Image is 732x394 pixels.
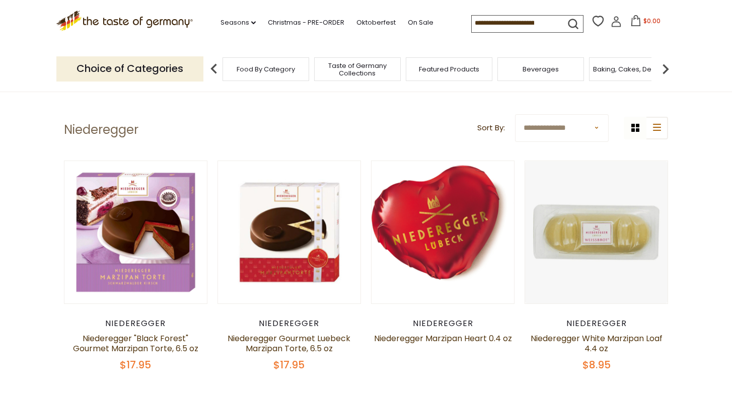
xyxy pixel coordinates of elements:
[374,333,512,344] a: Niederegger Marzipan Heart 0.4 oz
[419,65,479,73] a: Featured Products
[525,161,668,303] img: Niederegger
[582,358,611,372] span: $8.95
[217,319,361,329] div: Niederegger
[525,319,668,329] div: Niederegger
[273,358,305,372] span: $17.95
[523,65,559,73] a: Beverages
[477,122,505,134] label: Sort By:
[221,17,256,28] a: Seasons
[228,333,350,354] a: Niederegger Gourmet Luebeck Marzipan Torte, 6.5 oz
[268,17,344,28] a: Christmas - PRE-ORDER
[593,65,671,73] a: Baking, Cakes, Desserts
[120,358,151,372] span: $17.95
[624,15,667,30] button: $0.00
[64,319,207,329] div: Niederegger
[643,17,661,25] span: $0.00
[531,333,663,354] a: Niederegger White Marzipan Loaf 4.4 oz
[371,319,515,329] div: Niederegger
[655,59,676,79] img: next arrow
[64,161,207,303] img: Niederegger
[372,161,514,288] img: Niederegger
[64,122,138,137] h1: Niederegger
[237,65,295,73] a: Food By Category
[218,161,360,303] img: Niederegger
[356,17,396,28] a: Oktoberfest
[56,56,203,81] p: Choice of Categories
[317,62,398,77] a: Taste of Germany Collections
[73,333,198,354] a: Niederegger "Black Forest" Gourmet Marzipan Torte, 6.5 oz
[204,59,224,79] img: previous arrow
[408,17,433,28] a: On Sale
